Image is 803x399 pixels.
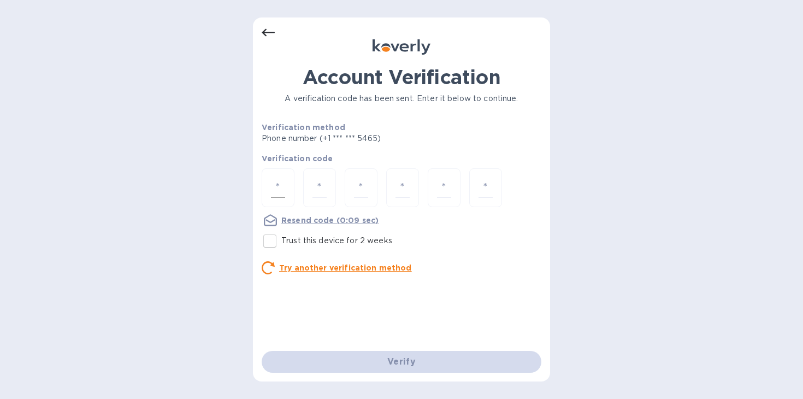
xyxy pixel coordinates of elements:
u: Resend code (0:09 sec) [281,216,379,225]
p: Trust this device for 2 weeks [281,235,392,247]
p: A verification code has been sent. Enter it below to continue. [262,93,541,104]
h1: Account Verification [262,66,541,89]
u: Try another verification method [279,263,412,272]
b: Verification method [262,123,345,132]
p: Verification code [262,153,541,164]
p: Phone number (+1 *** *** 5465) [262,133,464,144]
